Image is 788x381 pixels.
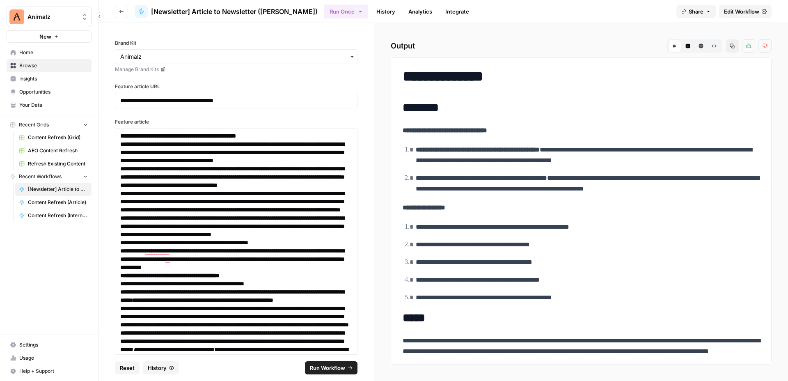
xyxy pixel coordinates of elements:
[7,170,92,183] button: Recent Workflows
[324,5,368,18] button: Run Once
[7,85,92,99] a: Opportunities
[7,30,92,43] button: New
[28,186,88,193] span: [Newsletter] Article to Newsletter ([PERSON_NAME])
[689,7,703,16] span: Share
[7,46,92,59] a: Home
[135,5,318,18] a: [Newsletter] Article to Newsletter ([PERSON_NAME])
[120,364,135,372] span: Reset
[39,32,51,41] span: New
[15,157,92,170] a: Refresh Existing Content
[27,13,77,21] span: Animalz
[15,196,92,209] a: Content Refresh (Article)
[719,5,772,18] a: Edit Workflow
[19,367,88,375] span: Help + Support
[7,99,92,112] a: Your Data
[115,83,357,90] label: Feature article URL
[9,9,24,24] img: Animalz Logo
[15,144,92,157] a: AEO Content Refresh
[148,364,167,372] span: History
[19,101,88,109] span: Your Data
[310,364,345,372] span: Run Workflow
[7,72,92,85] a: Insights
[371,5,400,18] a: History
[115,118,357,126] label: Feature article
[7,7,92,27] button: Workspace: Animalz
[19,62,88,69] span: Browse
[19,75,88,83] span: Insights
[15,183,92,196] a: [Newsletter] Article to Newsletter ([PERSON_NAME])
[28,160,88,168] span: Refresh Existing Content
[15,131,92,144] a: Content Refresh (Grid)
[7,59,92,72] a: Browse
[115,39,357,47] label: Brand Kit
[7,351,92,365] a: Usage
[19,354,88,362] span: Usage
[19,49,88,56] span: Home
[115,66,357,73] a: Manage Brand Kits
[676,5,716,18] button: Share
[115,361,140,374] button: Reset
[151,7,318,16] span: [Newsletter] Article to Newsletter ([PERSON_NAME])
[143,361,179,374] button: History
[724,7,759,16] span: Edit Workflow
[305,361,357,374] button: Run Workflow
[19,121,49,129] span: Recent Grids
[28,147,88,154] span: AEO Content Refresh
[19,341,88,349] span: Settings
[28,134,88,141] span: Content Refresh (Grid)
[440,5,474,18] a: Integrate
[391,39,772,53] h2: Output
[7,119,92,131] button: Recent Grids
[15,209,92,222] a: Content Refresh (Internal Links & Meta)
[28,199,88,206] span: Content Refresh (Article)
[7,338,92,351] a: Settings
[7,365,92,378] button: Help + Support
[19,173,62,180] span: Recent Workflows
[403,5,437,18] a: Analytics
[19,88,88,96] span: Opportunities
[120,53,352,61] input: Animalz
[28,212,88,219] span: Content Refresh (Internal Links & Meta)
